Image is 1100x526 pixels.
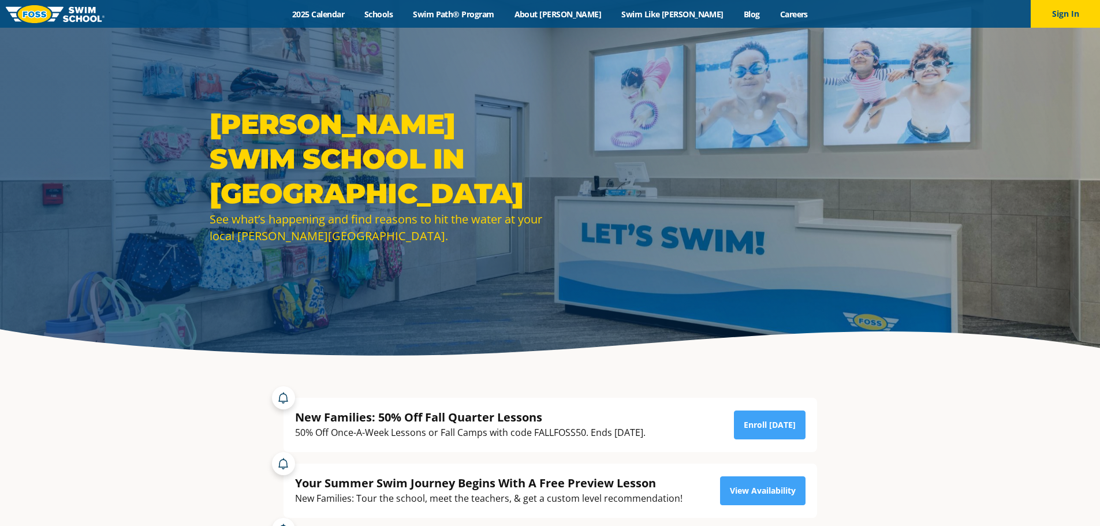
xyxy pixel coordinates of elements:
img: FOSS Swim School Logo [6,5,105,23]
div: New Families: 50% Off Fall Quarter Lessons [295,409,646,425]
a: View Availability [720,476,806,505]
h1: [PERSON_NAME] Swim School in [GEOGRAPHIC_DATA] [210,107,545,211]
a: Enroll [DATE] [734,411,806,439]
div: See what’s happening and find reasons to hit the water at your local [PERSON_NAME][GEOGRAPHIC_DATA]. [210,211,545,244]
div: 50% Off Once-A-Week Lessons or Fall Camps with code FALLFOSS50. Ends [DATE]. [295,425,646,441]
div: Your Summer Swim Journey Begins With A Free Preview Lesson [295,475,683,491]
a: Swim Path® Program [403,9,504,20]
a: 2025 Calendar [282,9,355,20]
a: About [PERSON_NAME] [504,9,611,20]
a: Careers [770,9,818,20]
a: Swim Like [PERSON_NAME] [611,9,734,20]
div: New Families: Tour the school, meet the teachers, & get a custom level recommendation! [295,491,683,506]
a: Schools [355,9,403,20]
a: Blog [733,9,770,20]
